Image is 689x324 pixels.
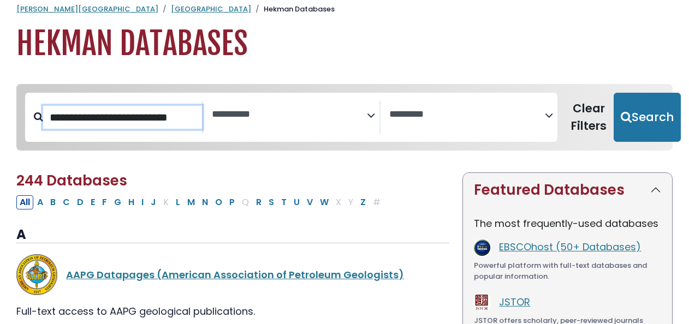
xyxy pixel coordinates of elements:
button: Filter Results B [47,195,59,209]
button: Filter Results D [74,195,87,209]
button: Filter Results W [317,195,332,209]
a: JSTOR [499,295,530,309]
a: AAPG Datapages (American Association of Petroleum Geologists) [66,268,404,281]
button: Featured Databases [463,173,672,207]
span: 244 Databases [16,171,127,190]
div: Powerful platform with full-text databases and popular information. [474,260,661,281]
button: Filter Results T [278,195,290,209]
button: Filter Results U [290,195,303,209]
button: Filter Results S [265,195,277,209]
a: [GEOGRAPHIC_DATA] [171,4,251,14]
div: Alpha-list to filter by first letter of database name [16,195,385,208]
a: EBSCOhost (50+ Databases) [499,240,641,254]
nav: breadcrumb [16,4,673,15]
button: Clear Filters [564,93,614,142]
button: Filter Results I [138,195,147,209]
button: Filter Results A [34,195,46,209]
button: Filter Results N [199,195,211,209]
button: Filter Results M [184,195,198,209]
h1: Hekman Databases [16,26,673,62]
button: Filter Results P [226,195,238,209]
input: Search database by title or keyword [43,106,202,129]
button: Filter Results Z [357,195,369,209]
button: Filter Results J [147,195,159,209]
p: The most frequently-used databases [474,216,661,231]
div: Full-text access to AAPG geological publications. [16,304,449,319]
li: Hekman Databases [251,4,335,15]
h3: A [16,227,449,243]
a: [PERSON_NAME][GEOGRAPHIC_DATA] [16,4,158,14]
button: Filter Results E [87,195,98,209]
textarea: Search [389,109,545,121]
button: Filter Results O [212,195,225,209]
button: Filter Results C [60,195,73,209]
button: Filter Results H [125,195,138,209]
nav: Search filters [16,84,673,151]
button: Filter Results V [304,195,316,209]
button: All [16,195,33,209]
textarea: Search [212,109,367,121]
button: Filter Results R [253,195,265,209]
button: Filter Results L [173,195,183,209]
button: Submit for Search Results [614,93,681,142]
button: Filter Results F [99,195,110,209]
button: Filter Results G [111,195,124,209]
